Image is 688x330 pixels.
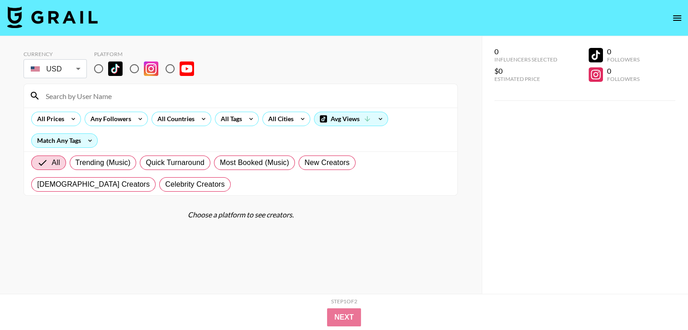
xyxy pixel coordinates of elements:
div: Any Followers [85,112,133,126]
span: Trending (Music) [76,157,131,168]
img: Instagram [144,61,158,76]
img: TikTok [108,61,123,76]
span: Most Booked (Music) [220,157,289,168]
div: Followers [607,75,639,82]
div: Followers [607,56,639,63]
div: $0 [494,66,557,75]
div: Avg Views [314,112,388,126]
div: Step 1 of 2 [331,298,357,305]
div: All Countries [152,112,196,126]
div: All Cities [263,112,295,126]
img: YouTube [180,61,194,76]
div: All Prices [32,112,66,126]
input: Search by User Name [40,89,452,103]
span: [DEMOGRAPHIC_DATA] Creators [37,179,150,190]
div: Match Any Tags [32,134,97,147]
span: New Creators [304,157,350,168]
span: Quick Turnaround [146,157,204,168]
button: open drawer [668,9,686,27]
div: 0 [494,47,557,56]
div: Estimated Price [494,75,557,82]
div: Influencers Selected [494,56,557,63]
span: Celebrity Creators [165,179,225,190]
div: USD [25,61,85,77]
div: Platform [94,51,201,57]
img: Grail Talent [7,6,98,28]
div: 0 [607,66,639,75]
div: Choose a platform to see creators. [24,210,458,219]
button: Next [327,308,361,326]
div: 0 [607,47,639,56]
span: All [52,157,60,168]
div: Currency [24,51,87,57]
div: All Tags [215,112,244,126]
